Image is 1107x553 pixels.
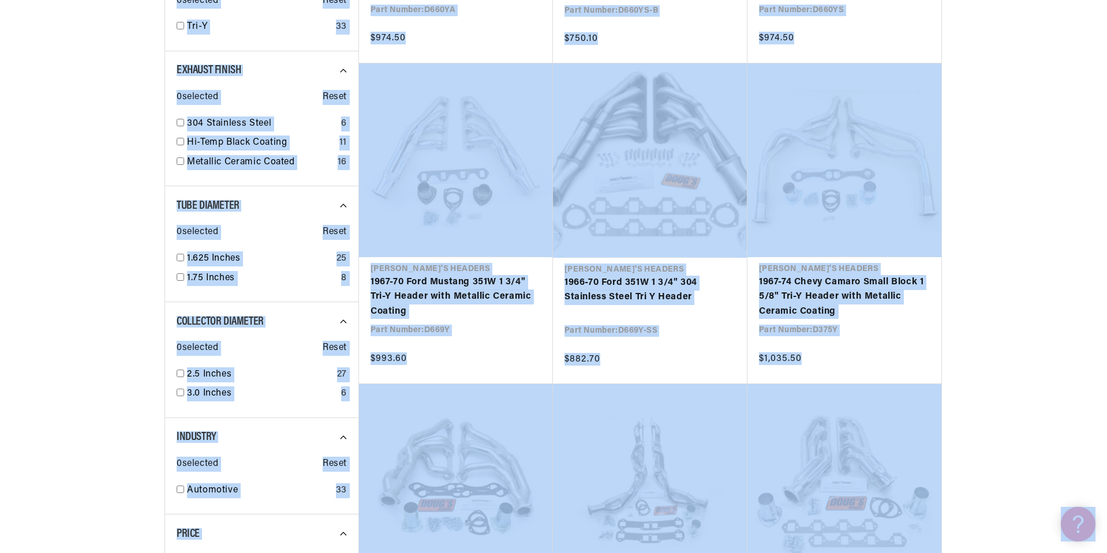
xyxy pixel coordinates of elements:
[177,65,241,76] span: Exhaust Finish
[177,90,218,105] span: 0 selected
[339,136,347,151] div: 11
[177,431,216,443] span: Industry
[187,116,336,131] a: 304 Stainless Steel
[187,483,331,498] a: Automotive
[323,341,347,356] span: Reset
[177,341,218,356] span: 0 selected
[323,90,347,105] span: Reset
[341,271,347,286] div: 8
[187,386,336,401] a: 3.0 Inches
[341,116,347,131] div: 6
[187,20,331,35] a: Tri-Y
[759,275,930,319] a: 1967-74 Chevy Camaro Small Block 1 5/8" Tri-Y Header with Metallic Ceramic Coating
[323,457,347,472] span: Reset
[338,155,347,170] div: 16
[177,225,218,240] span: 0 selected
[371,275,541,319] a: 1967-70 Ford Mustang 351W 1 3/4" Tri-Y Header with Metallic Ceramic Coating
[187,251,332,266] a: 1.625 Inches
[323,225,347,240] span: Reset
[336,20,347,35] div: 33
[564,276,736,305] a: 1966-70 Ford 351W 1 3/4" 304 Stainless Steel Tri Y Header
[336,251,347,266] div: 25
[177,200,240,212] span: Tube Diameter
[177,316,264,328] span: Collector Diameter
[337,367,347,382] div: 27
[187,271,336,286] a: 1.75 Inches
[187,136,335,151] a: Hi-Temp Black Coating
[187,155,333,170] a: Metallic Ceramic Coated
[187,367,332,382] a: 2.5 Inches
[177,457,218,472] span: 0 selected
[336,483,347,498] div: 33
[177,528,200,540] span: Price
[341,386,347,401] div: 6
